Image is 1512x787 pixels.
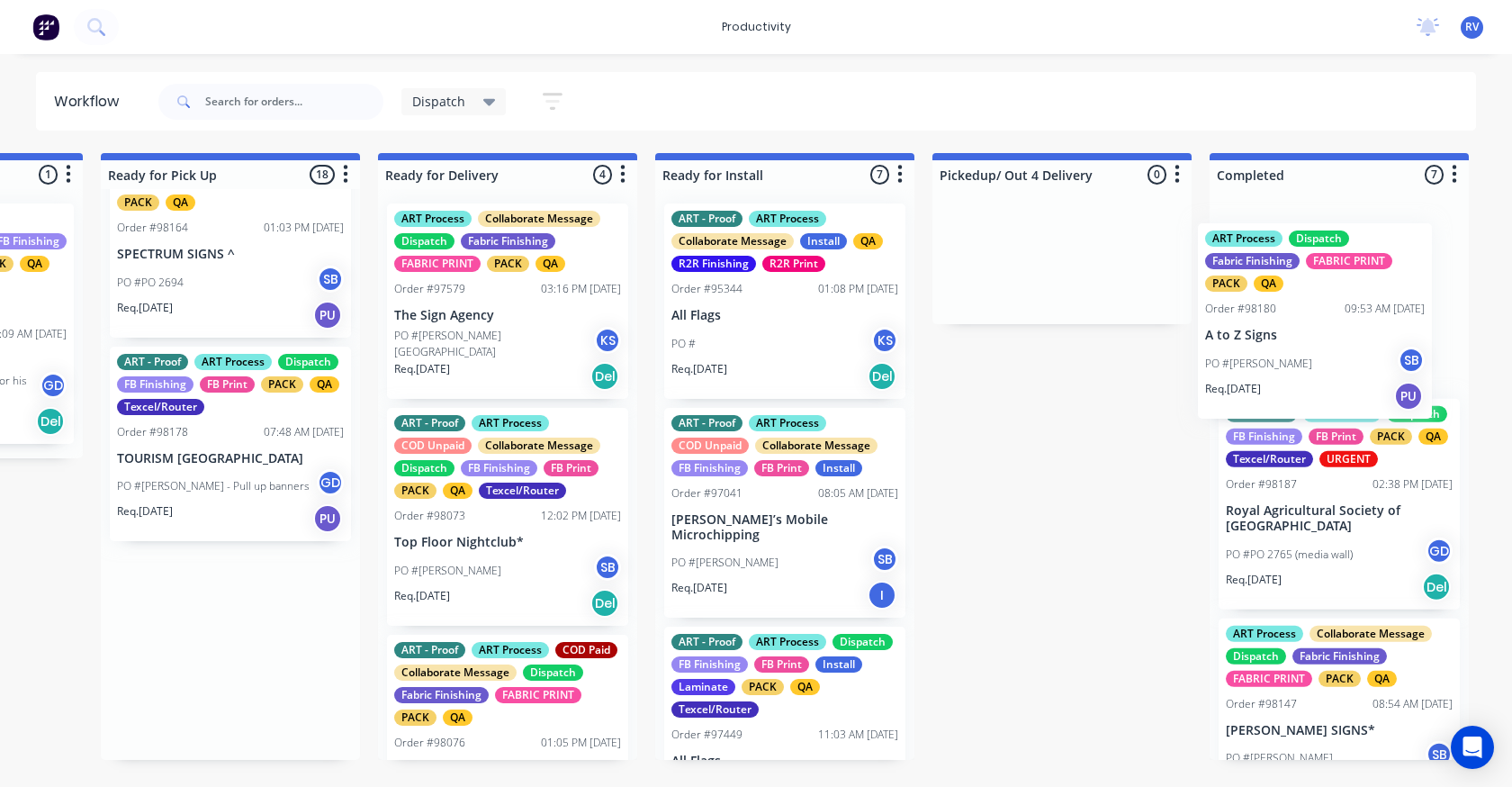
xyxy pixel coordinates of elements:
[32,14,59,41] img: Factory
[54,91,128,113] div: Workflow
[1451,726,1494,769] div: Open Intercom Messenger
[713,14,800,41] div: productivity
[205,84,383,120] input: Search for orders...
[1465,19,1479,35] span: RV
[412,92,465,111] span: Dispatch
